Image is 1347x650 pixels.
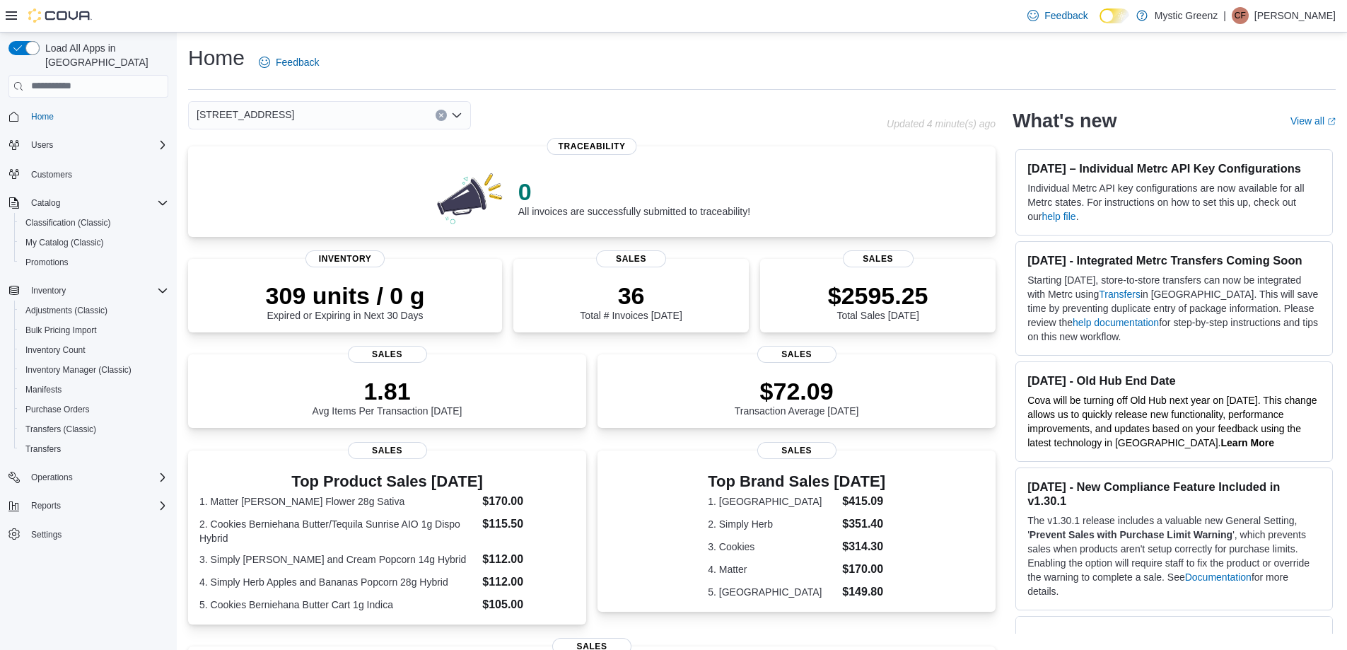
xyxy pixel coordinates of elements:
dt: 5. Cookies Berniehana Butter Cart 1g Indica [199,598,477,612]
a: Settings [25,526,67,543]
h3: Top Product Sales [DATE] [199,473,575,490]
span: Purchase Orders [25,404,90,415]
button: Bulk Pricing Import [14,320,174,340]
a: Bulk Pricing Import [20,322,103,339]
span: Load All Apps in [GEOGRAPHIC_DATA] [40,41,168,69]
span: Inventory [25,282,168,299]
a: Transfers (Classic) [20,421,102,438]
div: Christine Flanagan [1232,7,1249,24]
span: Promotions [25,257,69,268]
a: Inventory Manager (Classic) [20,361,137,378]
p: | [1223,7,1226,24]
p: [PERSON_NAME] [1254,7,1336,24]
a: View allExternal link [1290,115,1336,127]
button: Catalog [3,193,174,213]
button: Users [3,135,174,155]
button: Settings [3,524,174,545]
span: CF [1235,7,1246,24]
dt: 4. Simply Herb Apples and Bananas Popcorn 28g Hybrid [199,575,477,589]
dd: $314.30 [842,538,885,555]
p: $2595.25 [828,282,928,310]
span: My Catalog (Classic) [20,234,168,251]
button: Classification (Classic) [14,213,174,233]
span: Customers [25,165,168,182]
a: Home [25,108,59,125]
span: Customers [31,169,72,180]
span: Transfers [20,441,168,458]
dd: $415.09 [842,493,885,510]
svg: External link [1327,117,1336,126]
p: Updated 4 minute(s) ago [887,118,996,129]
span: Sales [596,250,667,267]
button: Promotions [14,253,174,272]
dd: $112.00 [482,574,575,591]
a: help file [1042,211,1075,222]
a: Documentation [1185,571,1252,583]
button: Inventory Count [14,340,174,360]
span: Adjustments (Classic) [20,302,168,319]
button: My Catalog (Classic) [14,233,174,253]
a: Feedback [253,48,325,76]
nav: Complex example [8,100,168,581]
a: Inventory Count [20,342,91,359]
button: Catalog [25,195,66,211]
button: Open list of options [451,110,462,121]
button: Transfers [14,439,174,459]
dt: 1. [GEOGRAPHIC_DATA] [708,494,836,509]
span: Feedback [276,55,319,69]
span: Operations [25,469,168,486]
button: Inventory [25,282,71,299]
span: Reports [31,500,61,511]
dd: $170.00 [842,561,885,578]
span: Feedback [1044,8,1087,23]
span: Inventory Count [25,344,86,356]
button: Adjustments (Classic) [14,301,174,320]
a: Promotions [20,254,74,271]
p: Individual Metrc API key configurations are now available for all Metrc states. For instructions ... [1027,181,1321,224]
dd: $351.40 [842,516,885,533]
p: 0 [518,178,750,206]
dd: $105.00 [482,596,575,613]
div: All invoices are successfully submitted to traceability! [518,178,750,217]
span: Catalog [25,195,168,211]
dt: 3. Cookies [708,540,836,554]
span: Home [25,108,168,125]
span: Promotions [20,254,168,271]
span: Inventory [31,285,66,296]
span: Users [31,139,53,151]
a: Transfers [20,441,66,458]
span: Adjustments (Classic) [25,305,107,316]
span: Inventory [305,250,385,267]
h3: Top Brand Sales [DATE] [708,473,885,490]
dt: 2. Cookies Berniehana Butter/Tequila Sunrise AIO 1g Dispo Hybrid [199,517,477,545]
h2: What's new [1013,110,1116,132]
button: Customers [3,163,174,184]
span: Inventory Count [20,342,168,359]
h3: [DATE] - Integrated Metrc Transfers Coming Soon [1027,253,1321,267]
button: Inventory Manager (Classic) [14,360,174,380]
a: Transfers [1099,289,1141,300]
span: Manifests [20,381,168,398]
button: Users [25,137,59,153]
span: Settings [31,529,62,540]
span: Sales [757,346,836,363]
a: Customers [25,166,78,183]
button: Reports [25,497,66,514]
a: Learn More [1221,437,1274,448]
button: Home [3,106,174,127]
span: Manifests [25,384,62,395]
button: Operations [3,468,174,487]
dt: 1. Matter [PERSON_NAME] Flower 28g Sativa [199,494,477,509]
span: Sales [348,346,427,363]
a: Adjustments (Classic) [20,302,113,319]
span: Home [31,111,54,122]
span: Users [25,137,168,153]
span: Transfers (Classic) [25,424,96,435]
p: $72.09 [735,377,859,405]
p: 36 [580,282,682,310]
dt: 2. Simply Herb [708,517,836,531]
button: Clear input [436,110,447,121]
span: Transfers [25,443,61,455]
span: Dark Mode [1100,23,1100,24]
